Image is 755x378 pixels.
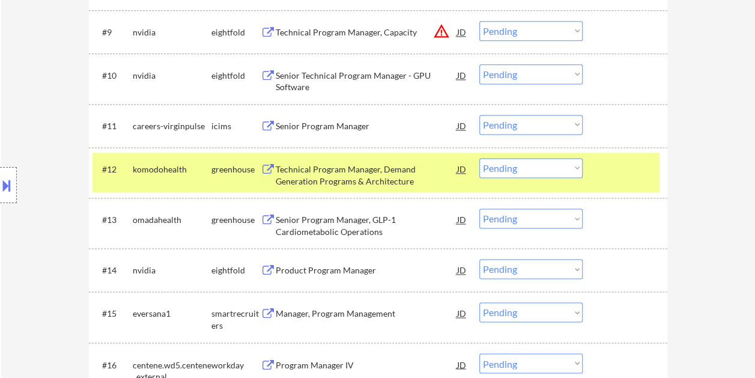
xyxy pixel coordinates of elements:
[276,308,457,320] div: Manager, Program Management
[133,70,211,82] div: nvidia
[102,70,123,82] div: #10
[133,308,211,320] div: eversana1
[211,70,261,82] div: eightfold
[276,120,457,132] div: Senior Program Manager
[456,209,468,230] div: JD
[456,21,468,43] div: JD
[211,214,261,226] div: greenhouse
[456,115,468,136] div: JD
[276,359,457,371] div: Program Manager IV
[102,26,123,38] div: #9
[456,259,468,281] div: JD
[276,70,457,93] div: Senior Technical Program Manager - GPU Software
[433,23,450,40] button: warning_amber
[276,163,457,187] div: Technical Program Manager, Demand Generation Programs & Architecture
[276,214,457,237] div: Senior Program Manager, GLP-1 Cardiometabolic Operations
[456,353,468,375] div: JD
[211,308,261,331] div: smartrecruiters
[102,359,123,371] div: #16
[276,26,457,38] div: Technical Program Manager, Capacity
[211,163,261,175] div: greenhouse
[456,302,468,324] div: JD
[102,308,123,320] div: #15
[211,26,261,38] div: eightfold
[211,264,261,276] div: eightfold
[133,26,211,38] div: nvidia
[456,64,468,86] div: JD
[456,158,468,180] div: JD
[211,120,261,132] div: icims
[276,264,457,276] div: Product Program Manager
[211,359,261,371] div: workday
